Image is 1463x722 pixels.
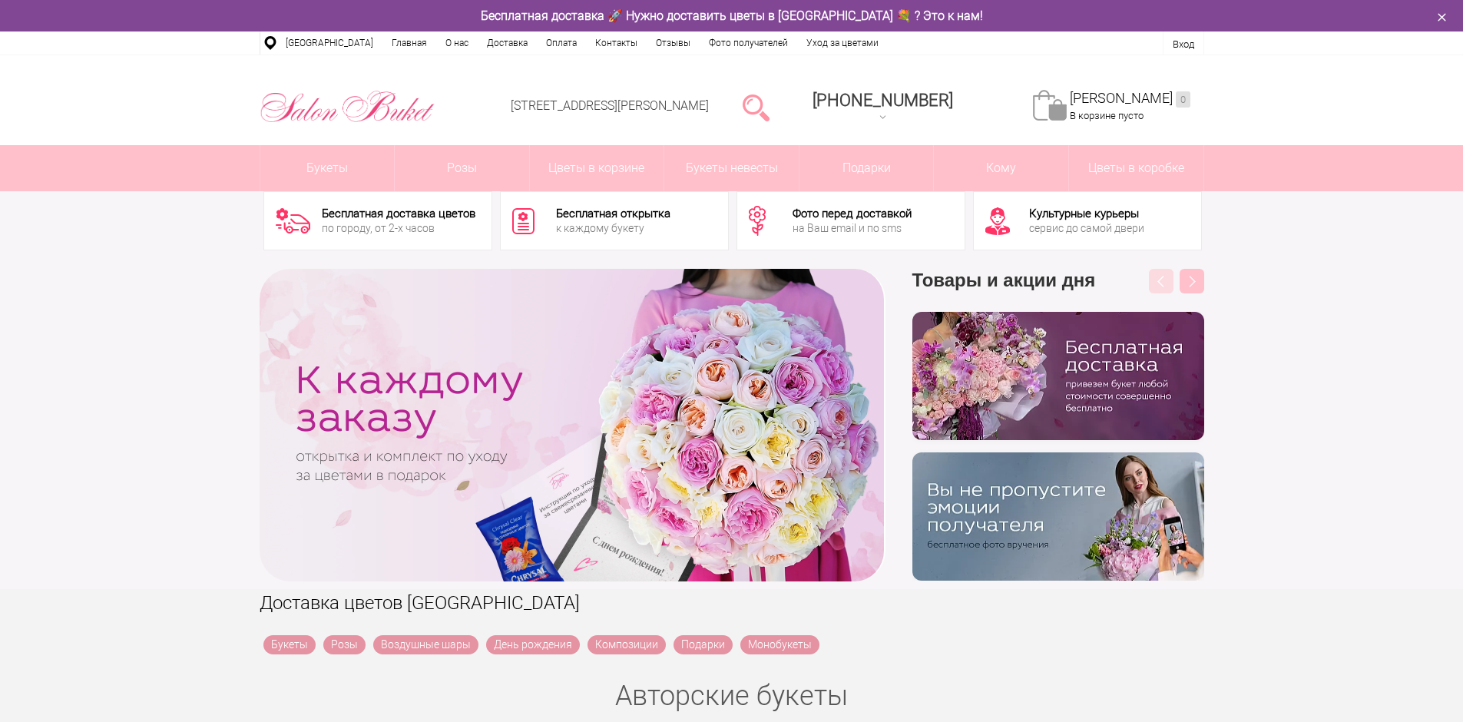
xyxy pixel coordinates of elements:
[793,223,912,233] div: на Ваш email и по sms
[799,145,934,191] a: Подарки
[664,145,799,191] a: Букеты невесты
[260,145,395,191] a: Букеты
[478,31,537,55] a: Доставка
[1173,38,1194,50] a: Вход
[382,31,436,55] a: Главная
[322,223,475,233] div: по городу, от 2-х часов
[912,269,1204,312] h3: Товары и акции дня
[263,635,316,654] a: Букеты
[647,31,700,55] a: Отзывы
[1069,145,1203,191] a: Цветы в коробке
[260,87,435,127] img: Цветы Нижний Новгород
[1029,223,1144,233] div: сервис до самой двери
[373,635,478,654] a: Воздушные шары
[674,635,733,654] a: Подарки
[322,208,475,220] div: Бесплатная доставка цветов
[556,223,670,233] div: к каждому букету
[740,635,819,654] a: Монобукеты
[395,145,529,191] a: Розы
[1070,110,1144,121] span: В корзине пусто
[797,31,888,55] a: Уход за цветами
[588,635,666,654] a: Композиции
[511,98,709,113] a: [STREET_ADDRESS][PERSON_NAME]
[530,145,664,191] a: Цветы в корзине
[803,85,962,129] a: [PHONE_NUMBER]
[586,31,647,55] a: Контакты
[248,8,1216,24] div: Бесплатная доставка 🚀 Нужно доставить цветы в [GEOGRAPHIC_DATA] 💐 ? Это к нам!
[912,452,1204,581] img: v9wy31nijnvkfycrkduev4dhgt9psb7e.png.webp
[556,208,670,220] div: Бесплатная открытка
[486,635,580,654] a: День рождения
[276,31,382,55] a: [GEOGRAPHIC_DATA]
[436,31,478,55] a: О нас
[700,31,797,55] a: Фото получателей
[813,91,953,110] span: [PHONE_NUMBER]
[912,312,1204,440] img: hpaj04joss48rwypv6hbykmvk1dj7zyr.png.webp
[1070,90,1190,108] a: [PERSON_NAME]
[537,31,586,55] a: Оплата
[1180,269,1204,293] button: Next
[934,145,1068,191] span: Кому
[260,589,1204,617] h1: Доставка цветов [GEOGRAPHIC_DATA]
[793,208,912,220] div: Фото перед доставкой
[615,680,848,712] a: Авторские букеты
[1029,208,1144,220] div: Культурные курьеры
[1176,91,1190,108] ins: 0
[323,635,366,654] a: Розы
